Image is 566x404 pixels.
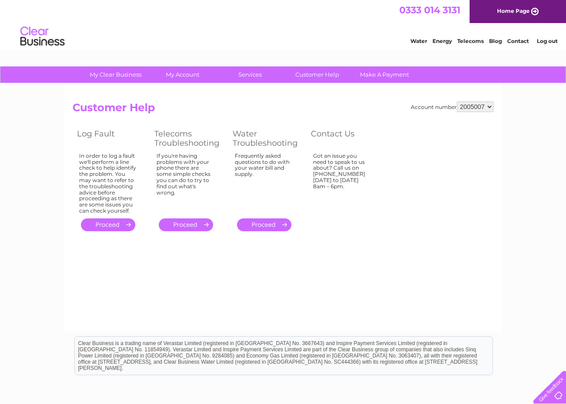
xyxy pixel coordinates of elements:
a: . [159,218,213,231]
div: Frequently asked questions to do with your water bill and supply. [235,153,293,210]
a: Log out [537,38,558,44]
a: . [237,218,291,231]
div: Got an issue you need to speak to us about? Call us on [PHONE_NUMBER] [DATE] to [DATE] 8am – 6pm. [313,153,371,210]
a: 0333 014 3131 [399,4,460,16]
h2: Customer Help [73,101,493,118]
th: Telecoms Troubleshooting [150,127,228,150]
a: Customer Help [281,66,354,83]
div: In order to log a fault we'll perform a line check to help identify the problem. You may want to ... [79,153,137,214]
th: Contact Us [306,127,384,150]
a: Telecoms [457,38,484,44]
div: Account number [411,101,493,112]
th: Log Fault [73,127,150,150]
a: Make A Payment [348,66,421,83]
a: Water [410,38,427,44]
a: My Account [146,66,219,83]
img: logo.png [20,23,65,50]
a: Blog [489,38,502,44]
a: Energy [432,38,452,44]
div: If you're having problems with your phone there are some simple checks you can do to try to find ... [157,153,215,210]
div: Clear Business is a trading name of Verastar Limited (registered in [GEOGRAPHIC_DATA] No. 3667643... [75,5,493,43]
a: . [81,218,135,231]
a: My Clear Business [79,66,152,83]
a: Contact [507,38,529,44]
th: Water Troubleshooting [228,127,306,150]
a: Services [214,66,287,83]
